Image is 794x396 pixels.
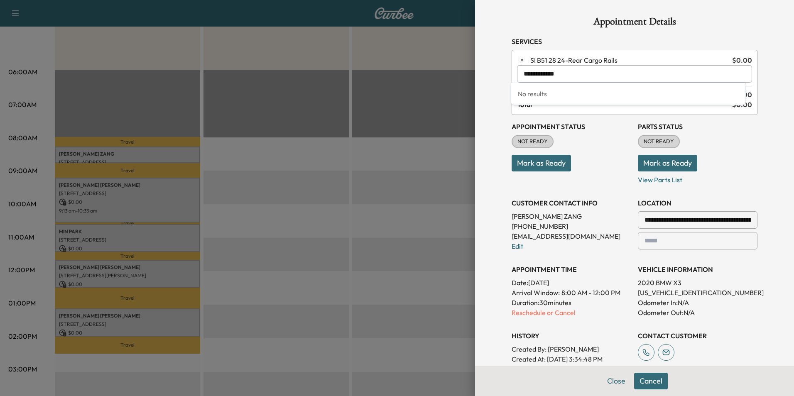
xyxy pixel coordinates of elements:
div: No results [511,83,745,105]
h3: History [512,331,631,341]
span: NOT READY [639,137,679,146]
p: [US_VEHICLE_IDENTIFICATION_NUMBER] [638,288,757,298]
p: View Parts List [638,171,757,185]
h1: Appointment Details [512,17,757,30]
a: Edit [512,242,523,250]
p: Date: [DATE] [512,278,631,288]
button: Close [602,373,631,389]
p: Reschedule or Cancel [512,308,631,318]
h3: Services [512,37,757,46]
h3: CONTACT CUSTOMER [638,331,757,341]
button: Mark as Ready [512,155,571,171]
button: Mark as Ready [638,155,697,171]
span: Rear Cargo Rails [530,55,729,65]
p: 2020 BMW X3 [638,278,757,288]
h3: Appointment Status [512,122,631,132]
h3: Parts Status [638,122,757,132]
h3: CUSTOMER CONTACT INFO [512,198,631,208]
p: Modified By : [PERSON_NAME] [512,364,631,374]
h3: LOCATION [638,198,757,208]
span: NOT READY [512,137,553,146]
p: Duration: 30 minutes [512,298,631,308]
span: $ 0.00 [732,55,752,65]
p: Odometer Out: N/A [638,308,757,318]
p: Arrival Window: [512,288,631,298]
button: Cancel [634,373,668,389]
p: [PERSON_NAME] ZANG [512,211,631,221]
span: 8:00 AM - 12:00 PM [561,288,620,298]
h3: APPOINTMENT TIME [512,264,631,274]
h3: VEHICLE INFORMATION [638,264,757,274]
p: Created At : [DATE] 3:34:48 PM [512,354,631,364]
p: [PHONE_NUMBER] [512,221,631,231]
p: Odometer In: N/A [638,298,757,308]
p: Created By : [PERSON_NAME] [512,344,631,354]
p: [EMAIL_ADDRESS][DOMAIN_NAME] [512,231,631,241]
